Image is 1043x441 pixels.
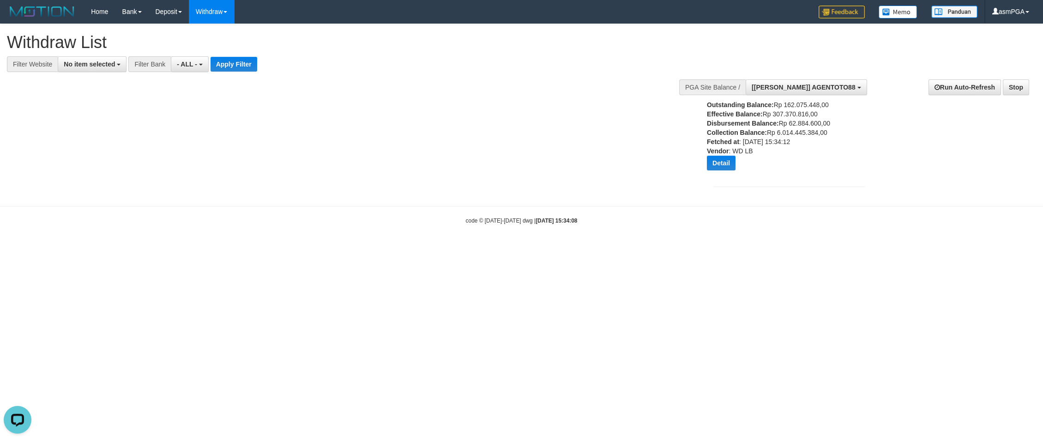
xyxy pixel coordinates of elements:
[177,60,197,68] span: - ALL -
[171,56,208,72] button: - ALL -
[211,57,257,72] button: Apply Filter
[707,129,767,136] b: Collection Balance:
[128,56,171,72] div: Filter Bank
[707,138,739,145] b: Fetched at
[7,33,686,52] h1: Withdraw List
[928,79,1001,95] a: Run Auto-Refresh
[819,6,865,18] img: Feedback.jpg
[707,110,763,118] b: Effective Balance:
[707,101,774,109] b: Outstanding Balance:
[931,6,977,18] img: panduan.png
[7,5,77,18] img: MOTION_logo.png
[536,217,577,224] strong: [DATE] 15:34:08
[4,4,31,31] button: Open LiveChat chat widget
[466,217,578,224] small: code © [DATE]-[DATE] dwg |
[7,56,58,72] div: Filter Website
[679,79,746,95] div: PGA Site Balance /
[746,79,867,95] button: [[PERSON_NAME]] AGENTOTO88
[707,100,844,177] div: Rp 162.075.448,00 Rp 307.370.816,00 Rp 62.884.600,00 Rp 6.014.445.384,00 : [DATE] 15:34:12 : WD LB
[707,156,736,170] button: Detail
[707,120,779,127] b: Disbursement Balance:
[64,60,115,68] span: No item selected
[707,147,729,155] b: Vendor
[58,56,127,72] button: No item selected
[752,84,856,91] span: [[PERSON_NAME]] AGENTOTO88
[1003,79,1029,95] a: Stop
[879,6,917,18] img: Button%20Memo.svg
